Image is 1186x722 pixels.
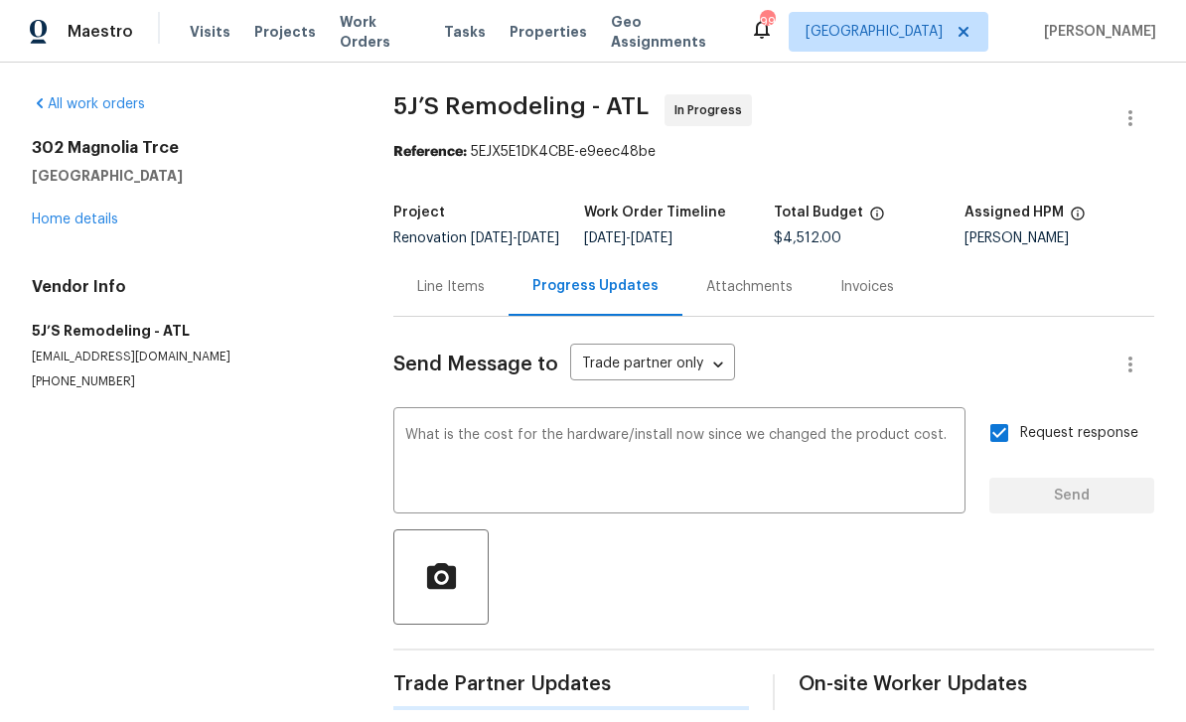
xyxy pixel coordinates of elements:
div: Progress Updates [532,276,659,296]
span: Tasks [444,25,486,39]
div: Trade partner only [570,349,735,381]
span: Visits [190,22,230,42]
span: Maestro [68,22,133,42]
textarea: What is the cost for the hardware/install now since we changed the product cost. [405,428,954,498]
div: Line Items [417,277,485,297]
span: [DATE] [584,231,626,245]
p: [EMAIL_ADDRESS][DOMAIN_NAME] [32,349,346,365]
span: Properties [510,22,587,42]
b: Reference: [393,145,467,159]
span: Trade Partner Updates [393,674,749,694]
h5: Assigned HPM [964,206,1064,219]
span: - [584,231,672,245]
span: [DATE] [518,231,559,245]
span: Request response [1020,423,1138,444]
span: The hpm assigned to this work order. [1070,206,1086,231]
h5: [GEOGRAPHIC_DATA] [32,166,346,186]
span: Send Message to [393,355,558,374]
h4: Vendor Info [32,277,346,297]
span: [DATE] [471,231,513,245]
span: [GEOGRAPHIC_DATA] [806,22,943,42]
h2: 302 Magnolia Trce [32,138,346,158]
span: [PERSON_NAME] [1036,22,1156,42]
div: [PERSON_NAME] [964,231,1155,245]
h5: Total Budget [774,206,863,219]
span: - [471,231,559,245]
div: 5EJX5E1DK4CBE-e9eec48be [393,142,1154,162]
p: [PHONE_NUMBER] [32,373,346,390]
span: 5J’S Remodeling - ATL [393,94,649,118]
a: All work orders [32,97,145,111]
div: Attachments [706,277,793,297]
span: Projects [254,22,316,42]
span: The total cost of line items that have been proposed by Opendoor. This sum includes line items th... [869,206,885,231]
h5: Project [393,206,445,219]
span: Work Orders [340,12,420,52]
span: On-site Worker Updates [799,674,1154,694]
div: 99 [760,12,774,32]
span: $4,512.00 [774,231,841,245]
span: [DATE] [631,231,672,245]
a: Home details [32,213,118,226]
span: Geo Assignments [611,12,726,52]
h5: 5J’S Remodeling - ATL [32,321,346,341]
span: Renovation [393,231,559,245]
div: Invoices [840,277,894,297]
h5: Work Order Timeline [584,206,726,219]
span: In Progress [674,100,750,120]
